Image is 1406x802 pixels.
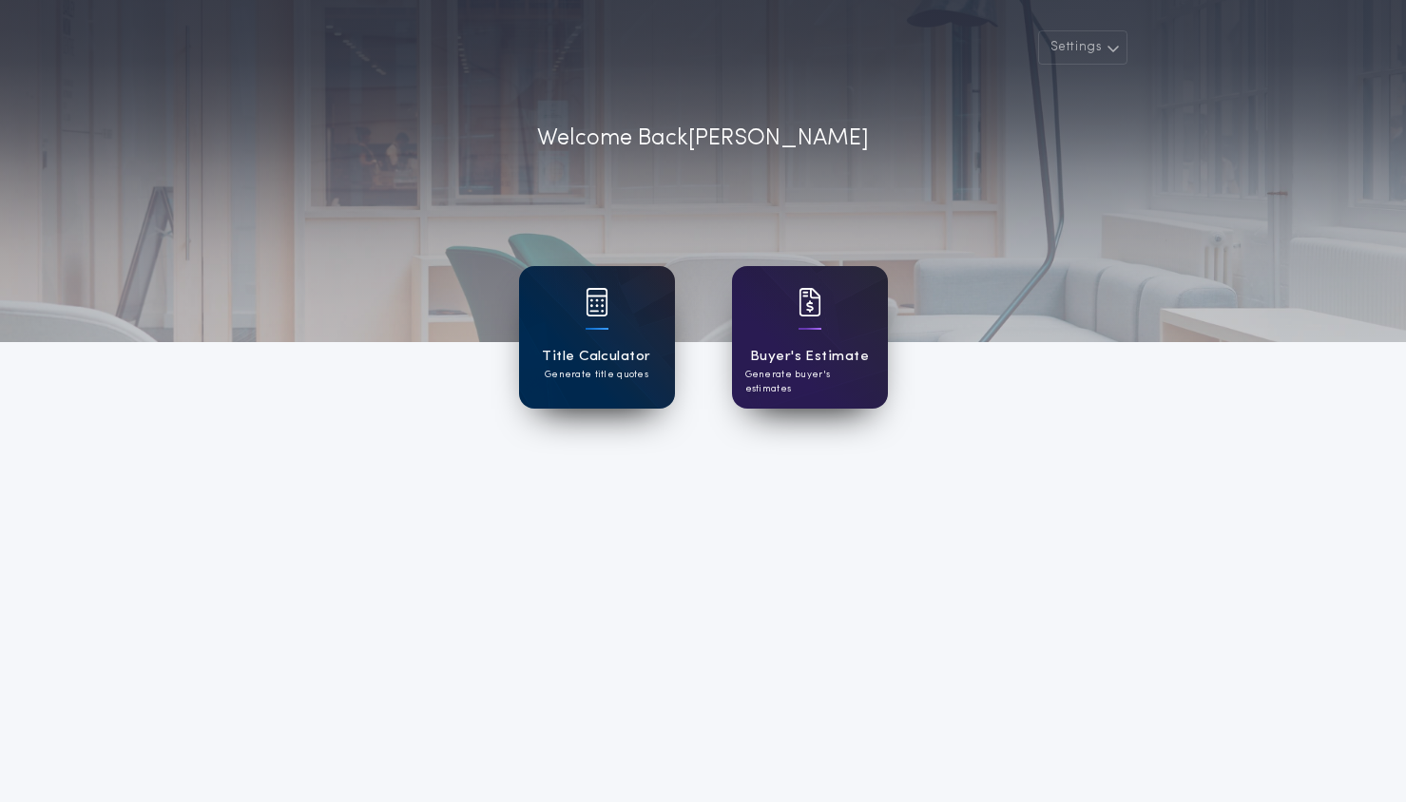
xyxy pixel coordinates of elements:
[745,368,875,396] p: Generate buyer's estimates
[542,346,650,368] h1: Title Calculator
[799,288,821,316] img: card icon
[545,368,648,382] p: Generate title quotes
[537,122,869,156] p: Welcome Back [PERSON_NAME]
[1038,30,1127,65] button: Settings
[732,266,888,409] a: card iconBuyer's EstimateGenerate buyer's estimates
[750,346,869,368] h1: Buyer's Estimate
[519,266,675,409] a: card iconTitle CalculatorGenerate title quotes
[586,288,608,316] img: card icon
